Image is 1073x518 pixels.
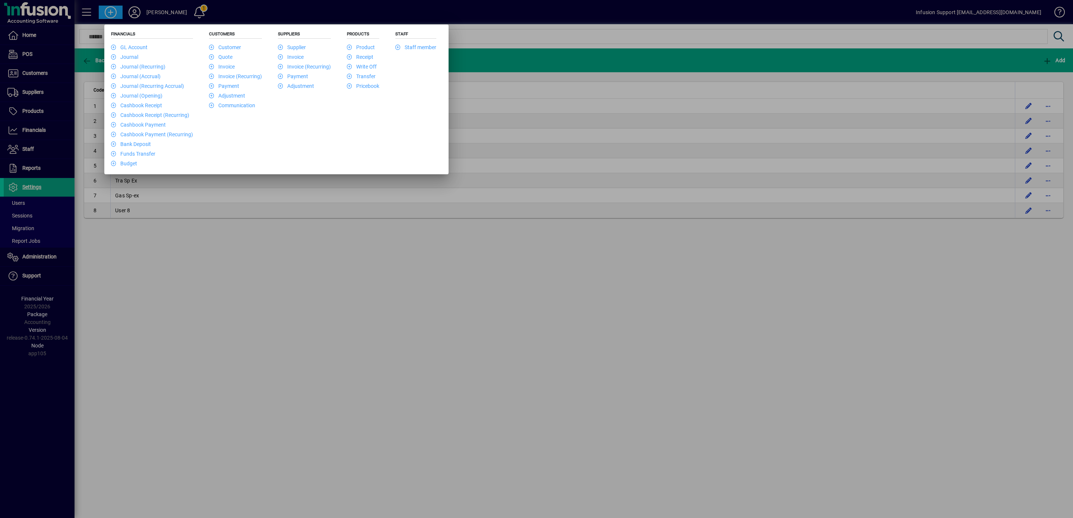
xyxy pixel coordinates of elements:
h5: Suppliers [278,31,331,39]
a: Cashbook Receipt (Recurring) [111,112,189,118]
a: Communication [209,102,255,108]
a: Product [347,44,375,50]
a: Invoice [278,54,304,60]
a: Cashbook Payment [111,122,166,128]
a: Write Off [347,64,377,70]
a: Adjustment [209,93,245,99]
a: Journal [111,54,138,60]
a: Payment [209,83,239,89]
a: Bank Deposit [111,141,151,147]
a: Supplier [278,44,306,50]
a: Customer [209,44,241,50]
a: Payment [278,73,308,79]
a: Journal (Opening) [111,93,162,99]
a: Journal (Recurring Accrual) [111,83,184,89]
h5: Staff [395,31,436,39]
h5: Financials [111,31,193,39]
a: Cashbook Payment (Recurring) [111,131,193,137]
a: GL Account [111,44,148,50]
a: Cashbook Receipt [111,102,162,108]
a: Journal (Recurring) [111,64,165,70]
a: Transfer [347,73,376,79]
a: Journal (Accrual) [111,73,161,79]
a: Budget [111,161,137,166]
a: Adjustment [278,83,314,89]
a: Funds Transfer [111,151,155,157]
h5: Products [347,31,379,39]
a: Staff member [395,44,436,50]
h5: Customers [209,31,262,39]
a: Invoice [209,64,235,70]
a: Pricebook [347,83,379,89]
a: Quote [209,54,232,60]
a: Invoice (Recurring) [209,73,262,79]
a: Invoice (Recurring) [278,64,331,70]
a: Receipt [347,54,373,60]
